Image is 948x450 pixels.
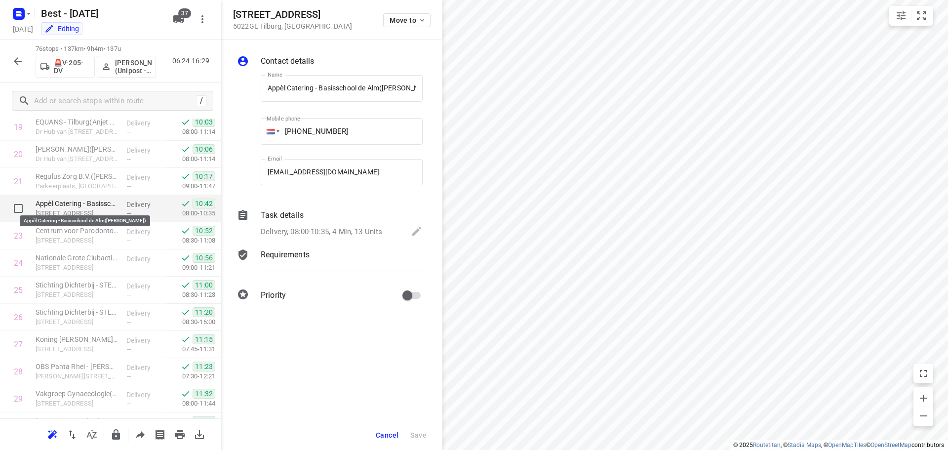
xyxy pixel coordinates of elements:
[166,154,215,164] p: 08:00-11:14
[37,5,165,21] h5: Rename
[261,209,304,221] p: Task details
[261,226,382,238] p: Delivery, 08:00-10:35, 4 Min, 13 Units
[14,340,23,349] div: 27
[126,227,163,237] p: Delivery
[126,200,163,209] p: Delivery
[8,199,28,218] span: Select
[181,171,191,181] svg: Done
[193,117,215,127] span: 10:03
[126,237,131,245] span: —
[106,425,126,445] button: Lock route
[372,426,402,444] button: Cancel
[126,254,163,264] p: Delivery
[166,127,215,137] p: 08:00-11:14
[166,263,215,273] p: 09:00-11:21
[36,399,118,409] p: Hilvarenbeekse Weg 60, Tilburg
[193,362,215,371] span: 11:23
[9,23,37,35] h5: Project date
[261,249,310,261] p: Requirements
[115,59,152,75] p: Ahmed Othman (Unipost - Best)
[126,156,131,163] span: —
[126,308,163,318] p: Delivery
[233,22,352,30] p: 5022GE Tilburg , [GEOGRAPHIC_DATA]
[181,307,191,317] svg: Done
[36,181,118,191] p: Parkeerplaats, [GEOGRAPHIC_DATA]
[36,117,118,127] p: EQUANS - Tilburg(Anjet Mutsaers (receptie))
[411,225,423,237] svg: Edit
[126,291,131,299] span: —
[126,172,163,182] p: Delivery
[126,210,131,217] span: —
[126,145,163,155] p: Delivery
[126,128,131,136] span: —
[126,118,163,128] p: Delivery
[181,280,191,290] svg: Done
[788,442,821,449] a: Stadia Maps
[193,226,215,236] span: 10:52
[126,363,163,372] p: Delivery
[54,59,90,75] p: 🚨V-205-DV
[36,389,118,399] p: Vakgroep Gynaecologie(Sannie van der Velden/K. van Haaren)
[14,231,23,241] div: 23
[14,177,23,186] div: 21
[166,290,215,300] p: 08:30-11:23
[753,442,781,449] a: Routetitan
[181,226,191,236] svg: Done
[126,417,163,427] p: Delivery
[130,429,150,439] span: Share route
[911,6,931,26] button: Fit zoom
[36,280,118,290] p: Stichting Dichterbij - STEVIG(Maaike van Loon)
[42,429,62,439] span: Reoptimize route
[169,9,189,29] button: 37
[126,335,163,345] p: Delivery
[14,313,23,322] div: 26
[267,116,300,122] label: Mobile phone
[14,394,23,404] div: 29
[237,55,423,69] div: Contact details
[14,286,23,295] div: 25
[193,334,215,344] span: 11:15
[36,226,118,236] p: Centrum voor Parodontologie Tilburg(Hans Keestra)
[62,429,82,439] span: Reverse route
[36,56,95,78] button: 🚨V-205-DV
[181,362,191,371] svg: Done
[36,144,118,154] p: [PERSON_NAME]([PERSON_NAME])
[193,253,215,263] span: 10:56
[36,263,118,273] p: Apennijnenweg 16, Tilburg
[237,209,423,239] div: Task detailsDelivery, 08:00-10:35, 4 Min, 13 Units
[261,118,423,145] input: 1 (702) 123-4567
[193,307,215,317] span: 11:20
[193,144,215,154] span: 10:06
[126,183,131,190] span: —
[36,154,118,164] p: Dr Hub van Doorneweg 195, Tilburg
[126,281,163,291] p: Delivery
[126,319,131,326] span: —
[193,416,215,426] span: 11:47
[233,9,352,20] h5: [STREET_ADDRESS]
[126,390,163,400] p: Delivery
[36,344,118,354] p: [STREET_ADDRESS]
[181,253,191,263] svg: Done
[193,199,215,208] span: 10:42
[193,280,215,290] span: 11:00
[891,6,911,26] button: Map settings
[14,123,23,132] div: 19
[181,334,191,344] svg: Done
[126,346,131,353] span: —
[36,362,118,371] p: OBS Panta Rhei - Don Sartostraat(Johan van Fessem )
[44,24,79,34] div: You are currently in edit mode.
[181,199,191,208] svg: Done
[36,371,118,381] p: Don Sartostraat 60, Tilburg
[181,117,191,127] svg: Done
[166,344,215,354] p: 07:45-11:31
[166,181,215,191] p: 09:00-11:47
[36,317,118,327] p: Apennijnenweg 14, Tilburg
[376,431,398,439] span: Cancel
[166,208,215,218] p: 08:00-10:35
[166,236,215,245] p: 08:30-11:08
[181,416,191,426] svg: Done
[36,236,118,245] p: Olympiaplein 386, Tilburg
[14,258,23,268] div: 24
[166,399,215,409] p: 08:00-11:44
[34,93,196,109] input: Add or search stops within route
